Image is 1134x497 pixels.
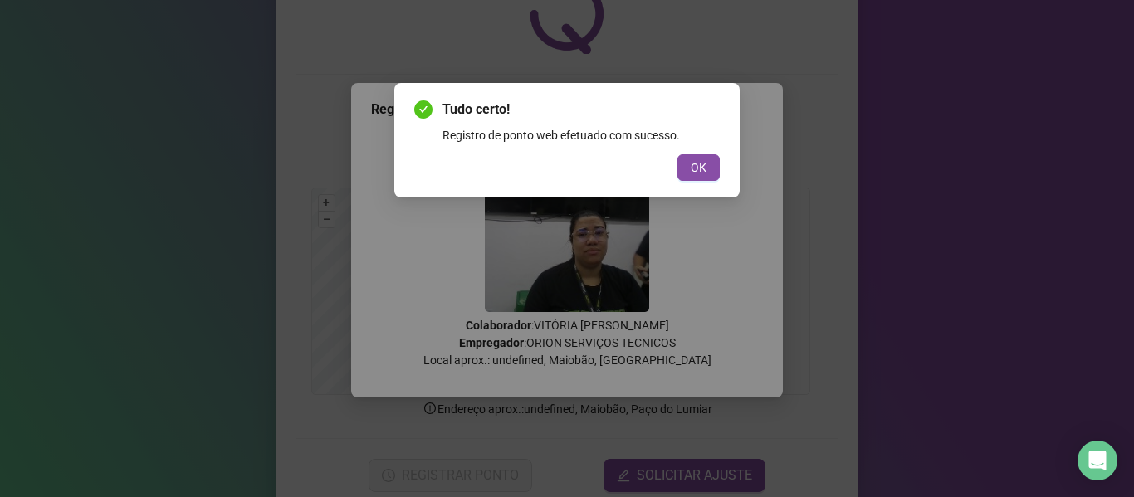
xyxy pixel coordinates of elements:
[442,100,720,119] span: Tudo certo!
[677,154,720,181] button: OK
[691,158,706,177] span: OK
[414,100,433,119] span: check-circle
[442,126,720,144] div: Registro de ponto web efetuado com sucesso.
[1078,441,1117,480] div: Open Intercom Messenger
